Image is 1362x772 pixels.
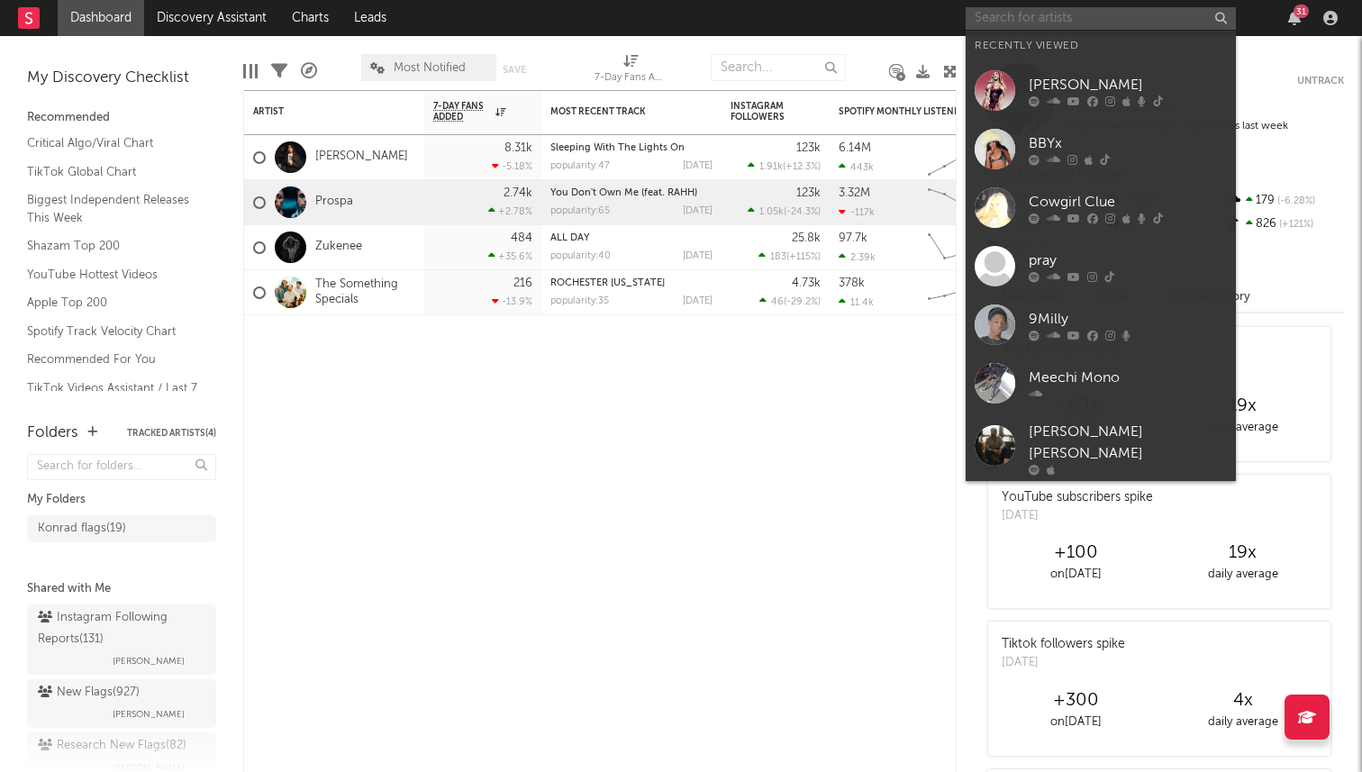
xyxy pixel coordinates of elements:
div: ( ) [748,205,821,217]
div: popularity: 65 [550,206,610,216]
div: on [DATE] [993,564,1159,586]
div: ( ) [758,250,821,262]
span: -6.28 % [1275,196,1315,206]
div: 2.39k [839,251,876,263]
button: Tracked Artists(4) [127,429,216,438]
span: +115 % [789,252,818,262]
a: Prospa [315,195,353,210]
div: -117k [839,206,875,218]
a: You Don't Own Me (feat. RAHH) [550,188,697,198]
a: TikTok Videos Assistant / Last 7 Days - Top [27,378,198,415]
div: Artist [253,106,388,117]
div: New Flags ( 927 ) [38,682,140,704]
a: YouTube Hottest Videos [27,265,198,285]
div: My Discovery Checklist [27,68,216,89]
div: -13.9 % [492,295,532,307]
div: Filters [271,45,287,97]
div: ROCHESTER NEW YORK [550,278,713,288]
a: ROCHESTER [US_STATE] [550,278,665,288]
a: Sleeping With The Lights On [550,143,685,153]
input: Search... [711,54,846,81]
div: ( ) [748,160,821,172]
span: 183 [770,252,786,262]
a: ALL DAY [550,233,589,243]
div: +2.78 % [488,205,532,217]
div: popularity: 47 [550,161,610,171]
div: Folders [27,422,78,444]
div: [DATE] [683,161,713,171]
span: 7-Day Fans Added [433,101,491,123]
div: 11.4k [839,296,874,308]
div: popularity: 40 [550,251,611,261]
a: The Something Specials [315,277,415,308]
div: 484 [511,232,532,244]
div: My Folders [27,489,216,511]
div: Research New Flags ( 82 ) [38,735,186,757]
span: 1.05k [759,207,784,217]
div: Meechi Mono [1029,367,1227,388]
div: 4.73k [792,277,821,289]
input: Search for folders... [27,454,216,480]
div: [DATE] [1002,654,1125,672]
div: 2.74k [504,187,532,199]
div: 31 [1294,5,1309,18]
div: Sleeping With The Lights On [550,143,713,153]
div: You Don't Own Me (feat. RAHH) [550,188,713,198]
div: daily average [1159,712,1326,733]
div: 179 [1224,189,1344,213]
div: +300 [993,690,1159,712]
a: Konrad flags(19) [27,515,216,542]
div: Edit Columns [243,45,258,97]
div: 7-Day Fans Added (7-Day Fans Added) [595,68,667,89]
a: BBYx [966,120,1236,178]
span: 46 [771,297,784,307]
div: 4 x [1159,690,1326,712]
span: [PERSON_NAME] [113,704,185,725]
a: Apple Top 200 [27,293,198,313]
span: +12.3 % [785,162,818,172]
svg: Chart title [920,180,1001,225]
div: [DATE] [683,296,713,306]
a: Zukenee [315,240,362,255]
div: 19 x [1159,542,1326,564]
div: [DATE] [683,206,713,216]
div: 25.8k [792,232,821,244]
div: 123k [796,142,821,154]
a: TikTok Global Chart [27,162,198,182]
a: Meechi Mono [966,354,1236,413]
a: Biggest Independent Releases This Week [27,190,198,227]
div: +35.6 % [488,250,532,262]
a: 9Milly [966,295,1236,354]
input: Search for artists [966,7,1236,30]
div: 97.7k [839,232,867,244]
div: ( ) [759,295,821,307]
div: Instagram Following Reports ( 131 ) [38,607,201,650]
div: 378k [839,277,865,289]
button: 31 [1288,11,1301,25]
div: Konrad flags ( 19 ) [38,518,126,540]
div: 826 [1224,213,1344,236]
div: +100 [993,542,1159,564]
div: ALL DAY [550,233,713,243]
div: Recently Viewed [975,35,1227,57]
div: Cowgirl Clue [1029,191,1227,213]
div: pray [1029,250,1227,271]
a: New Flags(927)[PERSON_NAME] [27,679,216,728]
div: 19 x [1159,395,1326,417]
svg: Chart title [920,270,1001,315]
div: -5.18 % [492,160,532,172]
span: [PERSON_NAME] [113,650,185,672]
div: Spotify Monthly Listeners [839,106,974,117]
svg: Chart title [920,225,1001,270]
div: Most Recent Track [550,106,686,117]
div: 443k [839,161,874,173]
div: [DATE] [1002,507,1153,525]
span: +121 % [1276,220,1313,230]
a: Cowgirl Clue [966,178,1236,237]
svg: Chart title [920,135,1001,180]
div: Instagram Followers [731,101,794,123]
a: pray [966,237,1236,295]
div: YouTube subscribers spike [1002,488,1153,507]
a: [PERSON_NAME] [966,61,1236,120]
span: -29.2 % [786,297,818,307]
